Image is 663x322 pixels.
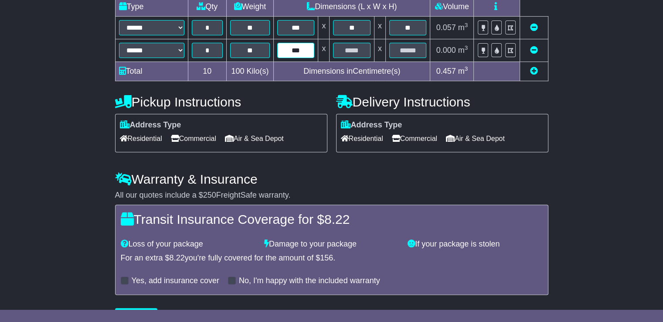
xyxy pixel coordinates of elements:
[320,253,333,262] span: 156
[465,65,468,72] sup: 3
[115,172,548,186] h4: Warranty & Insurance
[170,253,185,262] span: 8.22
[115,62,188,81] td: Total
[203,191,216,199] span: 250
[436,67,456,75] span: 0.457
[115,191,548,200] div: All our quotes include a $ FreightSafe warranty.
[458,46,468,55] span: m
[458,67,468,75] span: m
[392,132,437,145] span: Commercial
[188,62,226,81] td: 10
[225,132,284,145] span: Air & Sea Depot
[336,95,548,109] h4: Delivery Instructions
[530,46,538,55] a: Remove this item
[374,39,385,62] td: x
[318,39,330,62] td: x
[446,132,505,145] span: Air & Sea Depot
[120,120,181,130] label: Address Type
[324,212,350,226] span: 8.22
[260,240,403,249] div: Damage to your package
[121,212,543,226] h4: Transit Insurance Coverage for $
[436,46,456,55] span: 0.000
[403,240,547,249] div: If your package is stolen
[273,62,430,81] td: Dimensions in Centimetre(s)
[120,132,162,145] span: Residential
[458,23,468,32] span: m
[530,23,538,32] a: Remove this item
[132,276,219,286] label: Yes, add insurance cover
[171,132,216,145] span: Commercial
[465,22,468,28] sup: 3
[239,276,380,286] label: No, I'm happy with the included warranty
[226,62,273,81] td: Kilo(s)
[121,253,543,263] div: For an extra $ you're fully covered for the amount of $ .
[341,132,383,145] span: Residential
[318,16,330,39] td: x
[436,23,456,32] span: 0.057
[341,120,402,130] label: Address Type
[374,16,385,39] td: x
[116,240,260,249] div: Loss of your package
[530,67,538,75] a: Add new item
[465,45,468,51] sup: 3
[115,95,327,109] h4: Pickup Instructions
[231,67,244,75] span: 100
